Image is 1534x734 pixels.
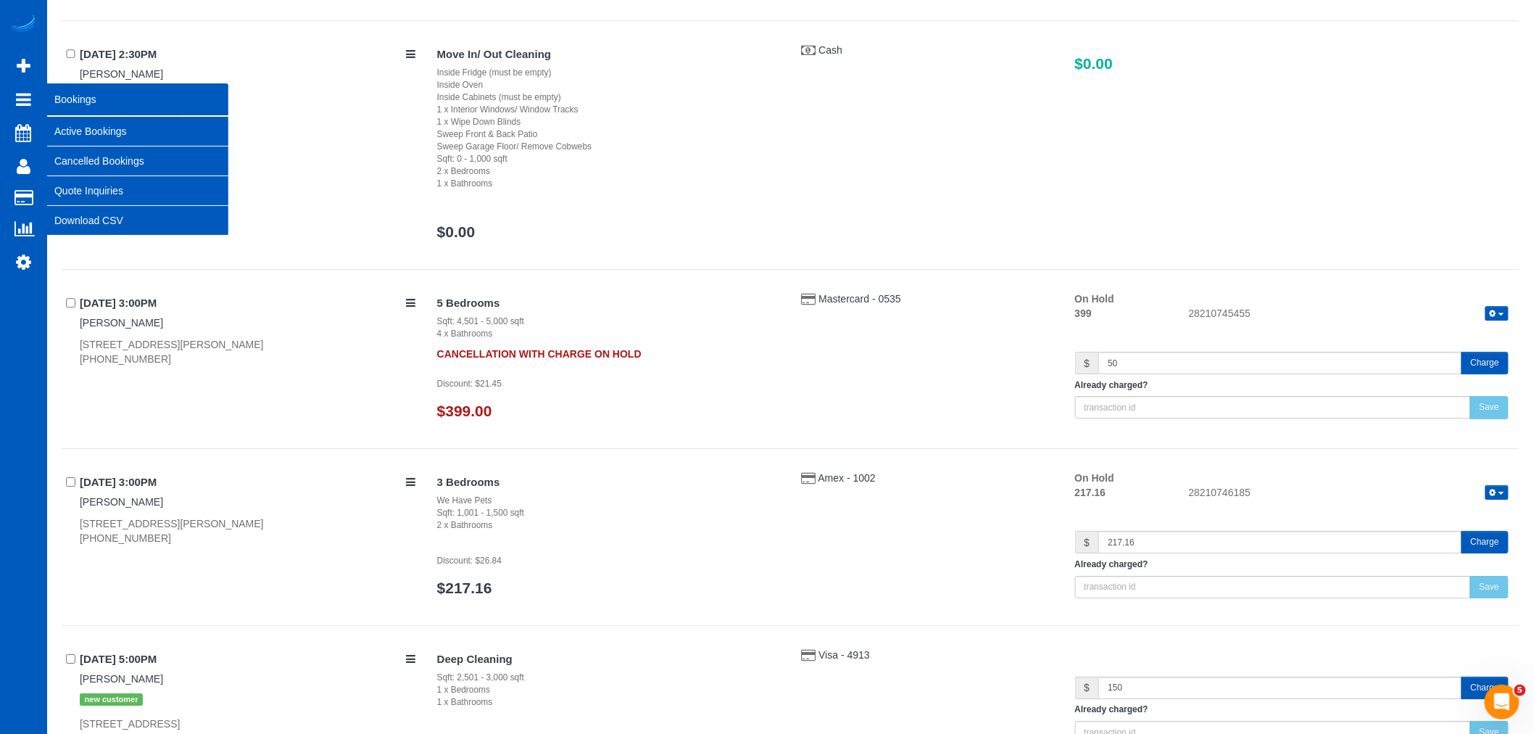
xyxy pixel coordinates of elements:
[80,693,143,705] span: new customer
[1075,560,1509,569] h5: Already charged?
[818,44,842,56] a: Cash
[1075,576,1471,598] input: transaction id
[437,297,780,310] h4: 5 Bedrooms
[1075,293,1114,305] strong: On Hold
[437,507,780,519] div: Sqft: 1,001 - 1,500 sqft
[437,79,780,91] div: Inside Oven
[80,317,163,329] a: [PERSON_NAME]
[1485,685,1520,719] iframe: Intercom live chat
[80,477,415,489] h4: [DATE] 3:00PM
[47,206,228,235] a: Download CSV
[1178,485,1520,503] div: 28210746185
[437,556,502,566] small: Discount: $26.84
[437,178,780,190] div: 1 x Bathrooms
[437,495,780,507] div: We Have Pets
[437,403,492,419] a: $399.00
[437,104,780,116] div: 1 x Interior Windows/ Window Tracks
[437,696,780,709] div: 1 x Bathrooms
[437,223,476,240] a: $0.00
[1462,677,1509,699] button: Charge
[1075,487,1106,498] strong: 217.16
[437,672,780,684] div: Sqft: 2,501 - 3,000 sqft
[437,477,780,489] h4: 3 Bedrooms
[437,341,642,360] strong: CANCELLATION WITH CHARGE ON HOLD
[437,316,780,328] div: Sqft: 4,501 - 5,000 sqft
[437,379,502,389] small: Discount: $21.45
[437,519,780,532] div: 2 x Bathrooms
[437,153,780,165] div: Sqft: 0 - 1,000 sqft
[9,15,38,35] img: Automaid Logo
[80,297,415,310] h4: [DATE] 3:00PM
[80,516,415,545] div: [STREET_ADDRESS][PERSON_NAME] [PHONE_NUMBER]
[1075,381,1509,390] h5: Already charged?
[47,83,228,116] span: Bookings
[437,580,492,596] a: $217.16
[80,81,415,100] div: Tags
[437,67,780,79] div: Inside Fridge (must be empty)
[1075,705,1509,714] h5: Already charged?
[437,165,780,178] div: 2 x Bedrooms
[437,91,780,104] div: Inside Cabinets (must be empty)
[80,337,415,366] div: [STREET_ADDRESS][PERSON_NAME] [PHONE_NUMBER]
[80,496,163,508] a: [PERSON_NAME]
[1075,472,1114,484] strong: On Hold
[818,293,901,305] a: Mastercard - 0535
[437,116,780,128] div: 1 x Wipe Down Blinds
[47,147,228,176] a: Cancelled Bookings
[818,472,876,484] a: Amex - 1002
[437,653,780,666] h4: Deep Cleaning
[1075,352,1099,374] span: $
[1075,531,1099,553] span: $
[80,673,163,685] a: [PERSON_NAME]
[80,653,415,666] h4: [DATE] 5:00PM
[818,649,870,661] a: Visa - 4913
[437,49,780,61] h4: Move In/ Out Cleaning
[1075,55,1509,72] h3: $0.00
[47,117,228,146] a: Active Bookings
[47,176,228,205] a: Quote Inquiries
[437,141,780,153] div: Sweep Garage Floor/ Remove Cobwebs
[1514,685,1526,696] span: 5
[47,116,228,236] ul: Bookings
[80,686,415,709] div: Tags
[80,49,415,61] h4: [DATE] 2:30PM
[80,68,163,80] a: [PERSON_NAME]
[1075,308,1092,319] strong: 399
[80,108,415,137] div: [STREET_ADDRESS] [PHONE_NUMBER]
[1075,396,1471,418] input: transaction id
[437,128,780,141] div: Sweep Front & Back Patio
[1462,352,1509,374] button: Charge
[437,328,780,340] div: 4 x Bathrooms
[1178,306,1520,323] div: 28210745455
[1075,677,1099,699] span: $
[1462,531,1509,553] button: Charge
[437,684,780,696] div: 1 x Bedrooms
